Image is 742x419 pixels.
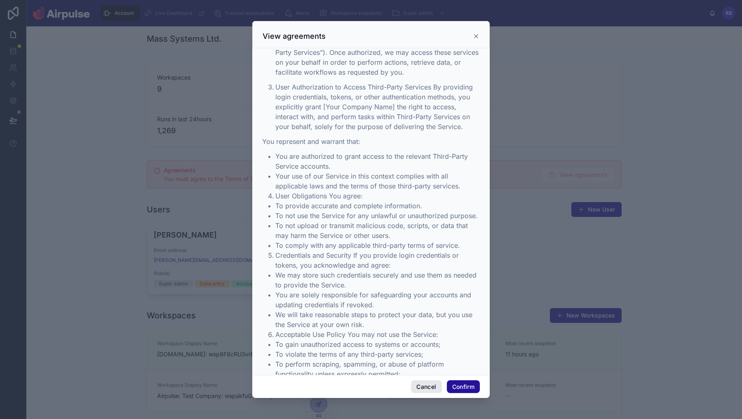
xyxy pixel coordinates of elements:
[275,330,480,339] li: Acceptable Use Policy You may not use the Service:
[275,82,480,132] p: User Authorization to Access Third-Party Services By providing login credentials, tokens, or othe...
[275,191,480,201] li: User Obligations You agree:
[275,359,480,379] li: To perform scraping, spamming, or abuse of platform functionality unless expressly permitted;
[275,221,480,240] li: To not upload or transmit malicious code, scripts, or data that may harm the Service or other users.
[275,171,480,191] li: Your use of our Service in this context complies with all applicable laws and the terms of those ...
[275,240,480,250] li: To comply with any applicable third-party terms of service.
[275,310,480,330] li: We will take reasonable steps to protect your data, but you use the Service at your own risk.
[275,290,480,310] li: You are solely responsible for safeguarding your accounts and updating credentials if revoked.
[447,380,480,393] button: Confirm
[262,137,480,146] p: You represent and warrant that:
[275,201,480,211] li: To provide accurate and complete information.
[275,28,480,77] p: Description of the Service Our Service allows you to connect and authorize access to third-party ...
[275,349,480,359] li: To violate the terms of any third-party services;
[275,250,480,270] li: Credentials and Security If you provide login credentials or tokens, you acknowledge and agree:
[275,339,480,349] li: To gain unauthorized access to systems or accounts;
[275,211,480,221] li: To not use the Service for any unlawful or unauthorized purpose.
[275,151,480,171] li: You are authorized to grant access to the relevant Third-Party Service accounts.
[263,31,326,41] h3: View agreements
[411,380,441,393] button: Cancel
[275,270,480,290] li: We may store such credentials securely and use them as needed to provide the Service.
